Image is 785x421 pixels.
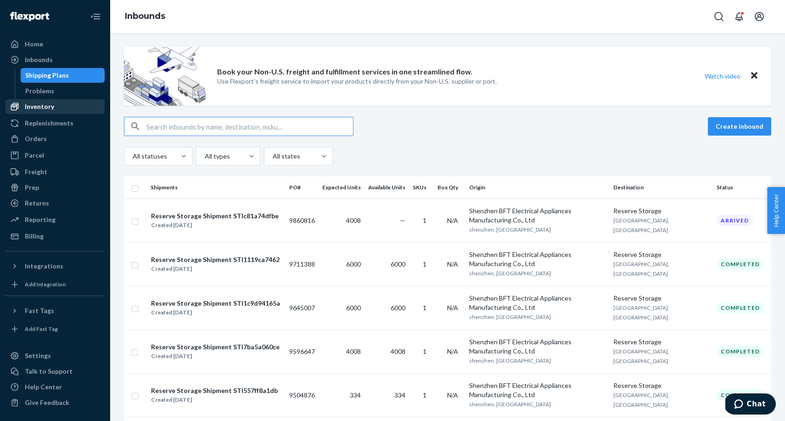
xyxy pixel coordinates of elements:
span: N/A [447,347,458,355]
span: 4008 [391,347,405,355]
div: Shenzhen BFT Electrical Appliances Manufacturing Co., Ltd [469,206,606,225]
div: Created [DATE] [151,308,280,317]
span: 6000 [391,260,405,268]
span: 1 [423,347,426,355]
div: Parcel [25,151,44,160]
div: Add Fast Tag [25,325,58,333]
span: N/A [447,260,458,268]
span: 6000 [346,304,361,312]
span: [GEOGRAPHIC_DATA], [GEOGRAPHIC_DATA] [613,304,669,321]
a: Billing [6,229,105,244]
div: Completed [717,389,764,401]
span: 1 [423,304,426,312]
div: Shipping Plans [25,71,69,80]
div: Reserve Storage Shipment STIc81a74dfbe [151,211,279,221]
button: Talk to Support [6,364,105,379]
div: Reserve Storage Shipment STI1119ca7462 [151,255,280,264]
span: [GEOGRAPHIC_DATA], [GEOGRAPHIC_DATA] [613,392,669,408]
span: shenzhen, [GEOGRAPHIC_DATA] [469,226,551,233]
div: Reserve Storage [613,294,709,303]
div: Reserve Storage [613,381,709,390]
span: 1 [423,260,426,268]
td: 9860816 [286,199,319,242]
a: Add Integration [6,277,105,292]
td: 9645007 [286,286,319,330]
div: Created [DATE] [151,221,279,230]
th: Available Units [364,176,409,199]
img: Flexport logo [10,12,49,21]
iframe: Opens a widget where you can chat to one of our agents [725,393,776,416]
div: Inventory [25,102,54,111]
div: Help Center [25,382,62,392]
div: Completed [717,302,764,313]
ol: breadcrumbs [118,3,173,30]
a: Orders [6,131,105,146]
span: N/A [447,391,458,399]
div: Returns [25,199,49,208]
input: All statuses [132,152,133,161]
div: Created [DATE] [151,264,280,273]
span: 6000 [346,260,361,268]
div: Shenzhen BFT Electrical Appliances Manufacturing Co., Ltd [469,294,606,312]
div: Prep [25,183,39,192]
span: shenzhen, [GEOGRAPHIC_DATA] [469,270,551,277]
th: Shipments [147,176,286,199]
div: Reserve Storage Shipment STI1c9d94165a [151,299,280,308]
div: Reserve Storage [613,250,709,259]
a: Parcel [6,148,105,163]
div: Created [DATE] [151,352,280,361]
span: shenzhen, [GEOGRAPHIC_DATA] [469,401,551,408]
a: Shipping Plans [21,68,105,83]
span: [GEOGRAPHIC_DATA], [GEOGRAPHIC_DATA] [613,217,669,233]
div: Reserve Storage Shipment STI7ba5a060ce [151,342,280,352]
a: Prep [6,180,105,195]
span: [GEOGRAPHIC_DATA], [GEOGRAPHIC_DATA] [613,348,669,364]
button: Close [748,69,760,83]
div: Talk to Support [25,367,73,376]
a: Settings [6,348,105,363]
th: Status [713,176,771,199]
div: Freight [25,167,47,176]
input: All types [204,152,205,161]
div: Orders [25,134,47,143]
button: Watch video [699,69,746,83]
span: 4008 [346,216,361,224]
span: shenzhen, [GEOGRAPHIC_DATA] [469,313,551,320]
button: Close Navigation [86,7,105,26]
a: Inventory [6,99,105,114]
div: Created [DATE] [151,395,278,404]
td: 9504876 [286,373,319,417]
input: All states [272,152,273,161]
button: Fast Tags [6,303,105,318]
span: 4008 [346,347,361,355]
a: Freight [6,165,105,179]
span: 6000 [391,304,405,312]
a: Problems [21,84,105,98]
button: Give Feedback [6,395,105,410]
div: Give Feedback [25,398,69,407]
div: Reporting [25,215,56,224]
a: Help Center [6,380,105,394]
a: Inbounds [125,11,165,21]
th: SKUs [409,176,434,199]
div: Billing [25,232,44,241]
button: Open notifications [730,7,748,26]
th: Destination [610,176,713,199]
a: Replenishments [6,116,105,131]
button: Open Search Box [710,7,728,26]
div: Reserve Storage [613,206,709,216]
a: Inbounds [6,52,105,67]
div: Fast Tags [25,306,54,315]
div: Problems [25,86,54,96]
p: Use Flexport’s freight service to import your products directly from your Non-U.S. supplier or port. [217,77,497,86]
div: Inbounds [25,55,53,64]
span: 334 [350,391,361,399]
span: shenzhen, [GEOGRAPHIC_DATA] [469,357,551,364]
div: Settings [25,351,51,360]
span: 1 [423,391,426,399]
a: Returns [6,196,105,210]
div: Reserve Storage Shipment STI557ff8a1db [151,386,278,395]
th: PO# [286,176,319,199]
div: Reserve Storage [613,337,709,347]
